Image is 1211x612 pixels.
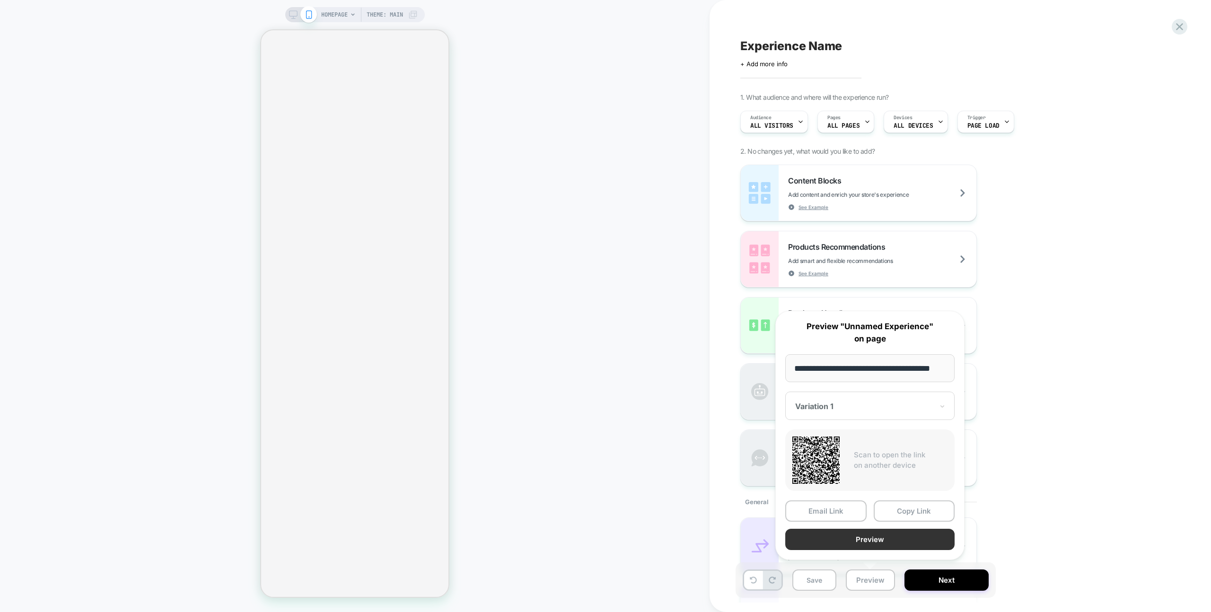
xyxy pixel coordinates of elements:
[740,147,875,155] span: 2. No changes yet, what would you like to add?
[967,122,1000,129] span: Page Load
[792,569,836,591] button: Save
[827,114,841,121] span: Pages
[785,500,867,522] button: Email Link
[367,7,403,22] span: Theme: MAIN
[740,60,788,68] span: + Add more info
[785,529,955,550] button: Preview
[788,176,846,185] span: Content Blocks
[799,270,828,277] span: See Example
[750,122,793,129] span: All Visitors
[854,450,948,471] p: Scan to open the link on another device
[740,93,888,101] span: 1. What audience and where will the experience run?
[740,39,842,53] span: Experience Name
[788,242,890,252] span: Products Recommendations
[788,257,940,264] span: Add smart and flexible recommendations
[788,191,956,198] span: Add content and enrich your store's experience
[799,204,828,210] span: See Example
[750,114,772,121] span: Audience
[827,122,860,129] span: ALL PAGES
[740,486,977,517] div: General
[967,114,986,121] span: Trigger
[785,321,955,345] p: Preview "Unnamed Experience" on page
[894,114,912,121] span: Devices
[894,122,933,129] span: ALL DEVICES
[321,7,348,22] span: HOMEPAGE
[846,569,895,591] button: Preview
[904,569,989,591] button: Next
[874,500,955,522] button: Copy Link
